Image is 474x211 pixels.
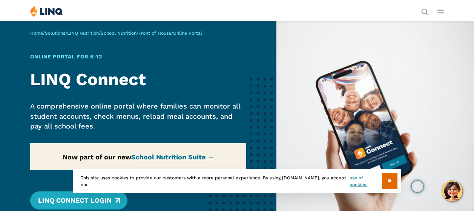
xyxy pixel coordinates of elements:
[350,174,382,188] a: use of cookies.
[30,69,146,89] strong: LINQ Connect
[63,153,214,161] strong: Now part of our new
[30,5,63,17] img: LINQ | K‑12 Software
[30,31,43,36] a: Home
[67,31,99,36] a: LINQ Nutrition
[437,7,444,15] button: Open Main Menu
[30,101,246,131] p: A comprehensive online portal where families can monitor all student accounts, check menus, reloa...
[138,31,171,36] a: Front of House
[45,31,65,36] a: Solutions
[173,31,202,36] span: Online Portal
[30,31,202,36] span: / / / / /
[73,169,401,193] div: This site uses cookies to provide our customers with a more personal experience. By using [DOMAIN...
[442,180,463,202] button: Hello, have a question? Let’s chat.
[421,5,428,14] nav: Utility Navigation
[421,8,428,14] button: Open Search Bar
[30,53,246,61] h1: Online Portal for K‑12
[101,31,137,36] a: School Nutrition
